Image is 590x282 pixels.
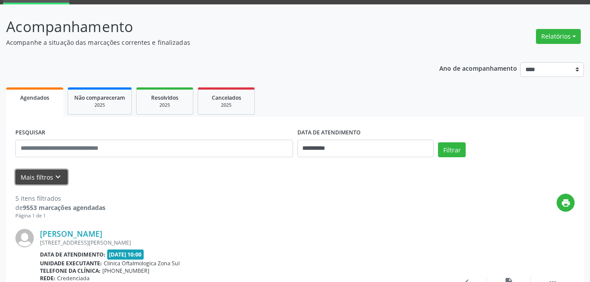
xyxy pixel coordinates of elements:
b: Rede: [40,275,55,282]
div: [STREET_ADDRESS][PERSON_NAME] [40,239,443,246]
button: Relatórios [536,29,581,44]
button: Mais filtroskeyboard_arrow_down [15,170,68,185]
span: Clinica Oftalmologica Zona Sul [104,260,180,267]
i: print [561,198,571,208]
span: Agendados [20,94,49,101]
label: PESQUISAR [15,126,45,140]
div: de [15,203,105,212]
div: 2025 [74,102,125,108]
span: Resolvidos [151,94,178,101]
span: Credenciada [57,275,90,282]
strong: 9553 marcações agendadas [23,203,105,212]
p: Acompanhe a situação das marcações correntes e finalizadas [6,38,411,47]
div: 5 itens filtrados [15,194,105,203]
img: img [15,229,34,247]
button: print [557,194,575,212]
b: Telefone da clínica: [40,267,101,275]
p: Acompanhamento [6,16,411,38]
i: keyboard_arrow_down [53,172,63,182]
span: Cancelados [212,94,241,101]
label: DATA DE ATENDIMENTO [297,126,361,140]
span: [DATE] 10:00 [107,249,144,260]
b: Data de atendimento: [40,251,105,258]
div: 2025 [204,102,248,108]
p: Ano de acompanhamento [439,62,517,73]
button: Filtrar [438,142,466,157]
div: 2025 [143,102,187,108]
b: Unidade executante: [40,260,102,267]
span: Não compareceram [74,94,125,101]
span: [PHONE_NUMBER] [102,267,149,275]
div: Página 1 de 1 [15,212,105,220]
a: [PERSON_NAME] [40,229,102,239]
